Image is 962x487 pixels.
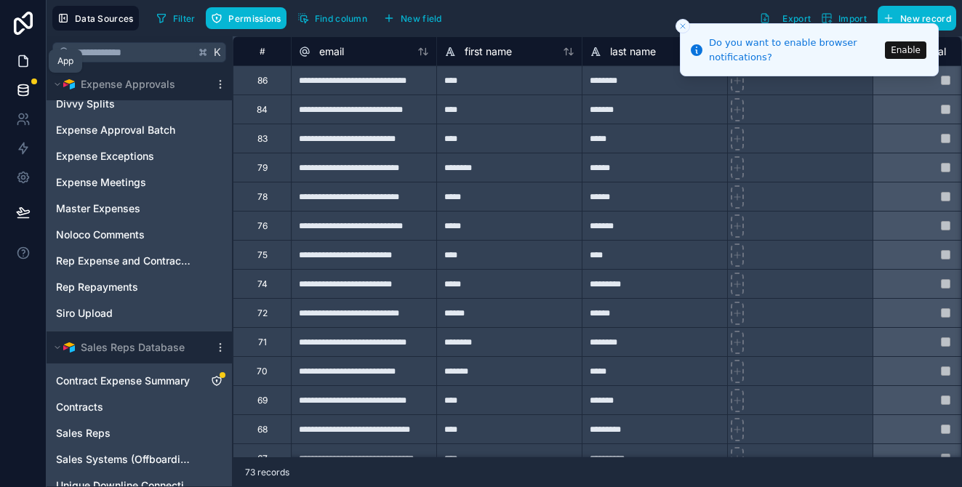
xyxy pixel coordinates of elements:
span: Find column [315,13,367,24]
span: K [212,47,223,57]
div: 69 [257,395,268,406]
div: 74 [257,278,268,290]
button: Permissions [206,7,286,29]
div: 71 [258,337,267,348]
button: New field [378,7,447,29]
button: Close toast [676,19,690,33]
div: 83 [257,133,268,145]
div: Do you want to enable browser notifications? [709,36,881,64]
span: last name [610,44,656,59]
div: # [244,46,280,57]
span: Permissions [228,13,281,24]
button: Enable [885,41,926,59]
div: 76 [257,220,268,232]
span: first name [465,44,512,59]
button: Data Sources [52,6,139,31]
span: 73 records [245,467,289,478]
span: Data Sources [75,13,134,24]
div: 68 [257,424,268,435]
div: 75 [257,249,268,261]
a: New record [872,6,956,31]
span: New field [401,13,442,24]
div: 67 [257,453,268,464]
div: 70 [257,366,268,377]
button: Import [816,6,872,31]
span: email [319,44,344,59]
button: Find column [292,7,372,29]
div: 86 [257,75,268,86]
div: 78 [257,191,268,203]
span: Filter [173,13,196,24]
div: App [57,55,73,67]
button: New record [878,6,956,31]
button: Export [754,6,816,31]
div: 79 [257,162,268,174]
a: Permissions [206,7,292,29]
div: 72 [257,307,268,319]
button: Filter [151,7,201,29]
div: 84 [257,104,268,116]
